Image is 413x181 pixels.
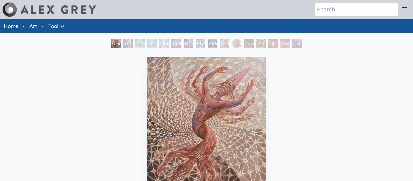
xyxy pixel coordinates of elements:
div: Collective Vision [171,39,181,48]
div: Vision Crystal [220,39,229,48]
div: Vision [PERSON_NAME] [232,39,242,48]
div: Dissectional Art for Tool's Lateralus CD [184,39,193,48]
div: Bardo Being [256,39,266,48]
li: · [21,19,27,33]
a: Art [29,22,37,30]
input: Search [315,3,398,16]
div: Original Face [208,39,217,48]
li: · [40,19,46,33]
div: Mystic Eye [196,39,205,48]
div: Guardian of Infinite Vision [244,39,254,48]
div: Study for the Great Turn [111,39,121,48]
a: Tool [48,22,59,30]
div: The Torch [123,39,133,48]
div: The Great Turn [292,39,302,48]
div: Net of Being [268,39,278,48]
div: Spiritual Energy System [147,39,157,48]
div: Universal Mind Lattice [159,39,169,48]
div: Godself [280,39,290,48]
a: Home [4,23,18,29]
div: Psychic Energy System [135,39,145,48]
